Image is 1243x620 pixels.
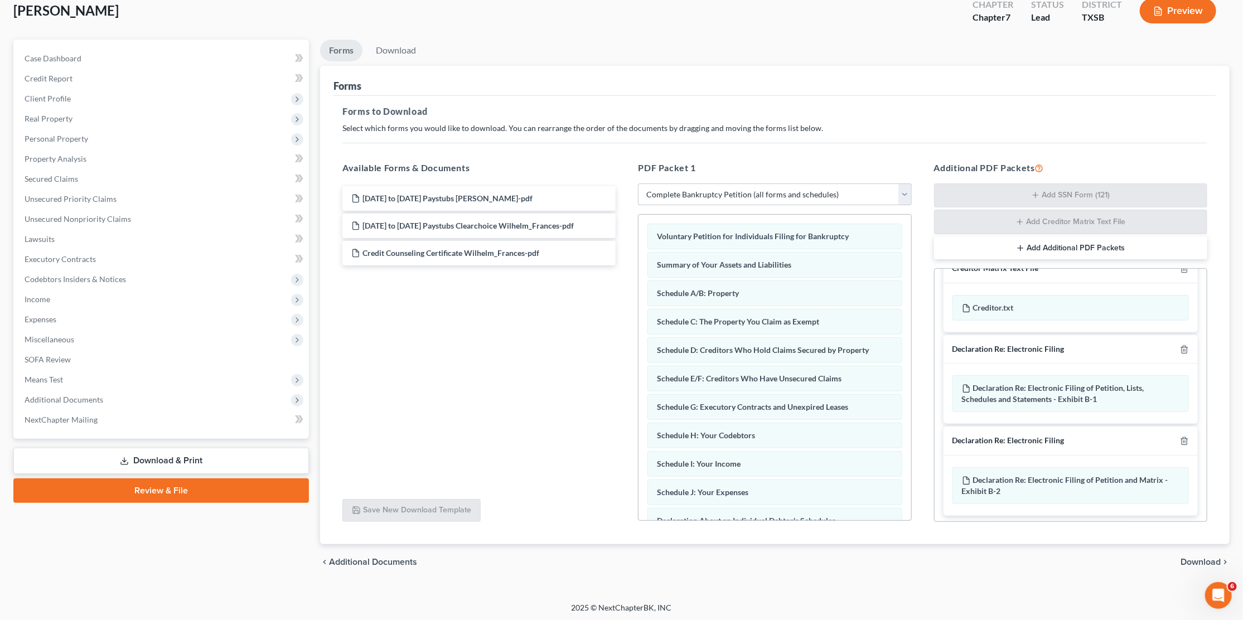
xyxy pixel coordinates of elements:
span: Schedule E/F: Creditors Who Have Unsecured Claims [657,374,841,383]
i: chevron_left [320,558,329,566]
span: [PERSON_NAME] [13,2,119,18]
span: Voluntary Petition for Individuals Filing for Bankruptcy [657,231,849,241]
a: Download [367,40,425,61]
h5: Forms to Download [342,105,1207,118]
a: Property Analysis [16,149,309,169]
span: 7 [1005,12,1010,22]
span: 6 [1228,582,1237,591]
a: Case Dashboard [16,49,309,69]
span: Additional Documents [25,395,103,404]
span: Declaration About an Individual Debtor's Schedules [657,516,835,525]
span: Personal Property [25,134,88,143]
span: Schedule C: The Property You Claim as Exempt [657,317,819,326]
a: NextChapter Mailing [16,410,309,430]
span: Additional Documents [329,558,417,566]
span: Credit Report [25,74,72,83]
span: SOFA Review [25,355,71,364]
h5: Available Forms & Documents [342,161,616,175]
span: Secured Claims [25,174,78,183]
button: Download chevron_right [1181,558,1230,566]
span: Summary of Your Assets and Liabilities [657,260,791,269]
span: Schedule D: Creditors Who Hold Claims Secured by Property [657,345,869,355]
a: Unsecured Nonpriority Claims [16,209,309,229]
a: chevron_left Additional Documents [320,558,417,566]
span: Schedule J: Your Expenses [657,487,748,497]
a: Executory Contracts [16,249,309,269]
span: NextChapter Mailing [25,415,98,424]
p: Select which forms you would like to download. You can rearrange the order of the documents by dr... [342,123,1207,134]
div: Lead [1031,11,1064,24]
a: Forms [320,40,362,61]
button: Save New Download Template [342,499,481,522]
span: Miscellaneous [25,335,74,344]
span: Credit Counseling Certificate Wilhelm_Frances-pdf [362,248,539,258]
a: Lawsuits [16,229,309,249]
span: Download [1181,558,1221,566]
span: Property Analysis [25,154,86,163]
a: Secured Claims [16,169,309,189]
span: Schedule A/B: Property [657,288,739,298]
span: Case Dashboard [25,54,81,63]
span: Codebtors Insiders & Notices [25,274,126,284]
span: Schedule H: Your Codebtors [657,430,755,440]
button: Add Creditor Matrix Text File [934,210,1207,234]
h5: PDF Packet 1 [638,161,911,175]
span: Expenses [25,314,56,324]
div: TXSB [1082,11,1122,24]
span: Executory Contracts [25,254,96,264]
iframe: Intercom live chat [1205,582,1232,609]
div: Forms [333,79,361,93]
a: Download & Print [13,448,309,474]
span: Means Test [25,375,63,384]
a: Credit Report [16,69,309,89]
a: Unsecured Priority Claims [16,189,309,209]
div: Creditor.txt [952,295,1189,321]
span: [DATE] to [DATE] Paystubs [PERSON_NAME]-pdf [362,193,533,203]
span: Lawsuits [25,234,55,244]
span: Client Profile [25,94,71,103]
span: Real Property [25,114,72,123]
h5: Additional PDF Packets [934,161,1207,175]
span: Schedule I: Your Income [657,459,741,468]
span: Unsecured Nonpriority Claims [25,214,131,224]
span: [DATE] to [DATE] Paystubs Clearchoice Wilhelm_Frances-pdf [362,221,574,230]
a: SOFA Review [16,350,309,370]
div: Declaration Re: Electronic Filing [952,435,1065,446]
div: Chapter [973,11,1013,24]
div: Declaration Re: Electronic Filing [952,344,1065,355]
span: Unsecured Priority Claims [25,194,117,204]
i: chevron_right [1221,558,1230,566]
span: Income [25,294,50,304]
button: Add Additional PDF Packets [934,236,1207,260]
button: Add SSN Form (121) [934,183,1207,208]
span: Declaration Re: Electronic Filing of Petition, Lists, Schedules and Statements - Exhibit B-1 [962,383,1144,404]
span: Schedule G: Executory Contracts and Unexpired Leases [657,402,848,411]
a: Review & File [13,478,309,503]
div: Declaration Re: Electronic Filing of Petition and Matrix - Exhibit B-2 [952,467,1189,504]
